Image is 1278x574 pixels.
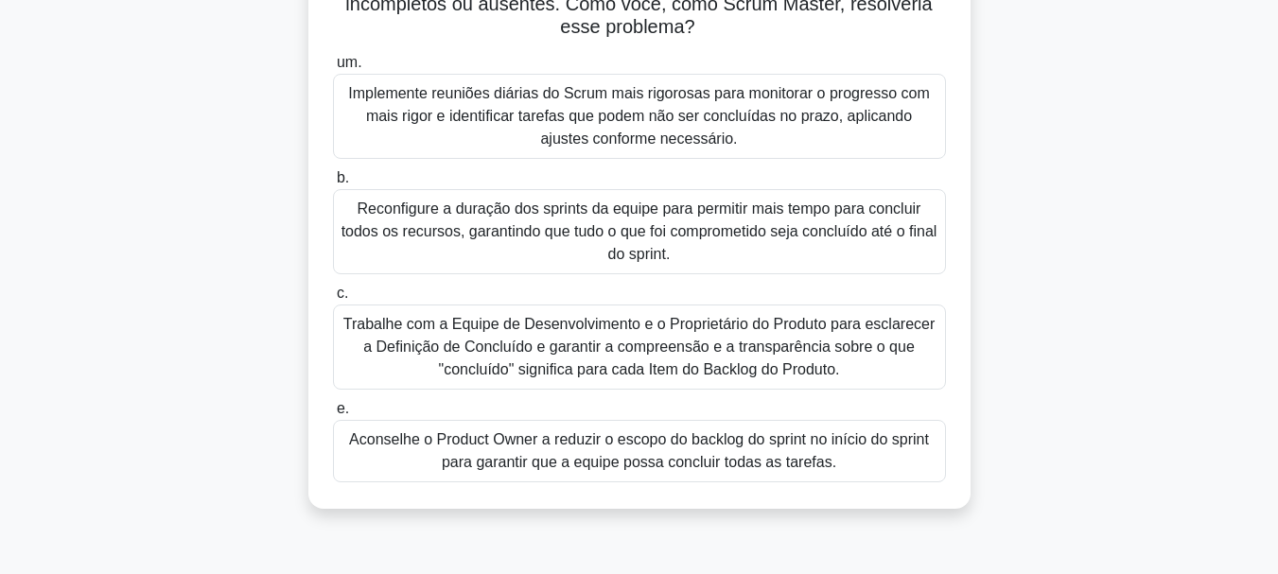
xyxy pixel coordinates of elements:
[343,316,936,377] font: Trabalhe com a Equipe de Desenvolvimento e o Proprietário do Produto para esclarecer a Definição ...
[349,431,929,470] font: Aconselhe o Product Owner a reduzir o escopo do backlog do sprint no início do sprint para garant...
[337,169,349,185] font: b.
[337,285,348,301] font: c.
[337,54,362,70] font: um.
[337,400,349,416] font: e.
[341,200,937,262] font: Reconfigure a duração dos sprints da equipe para permitir mais tempo para concluir todos os recur...
[348,85,929,147] font: Implemente reuniões diárias do Scrum mais rigorosas para monitorar o progresso com mais rigor e i...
